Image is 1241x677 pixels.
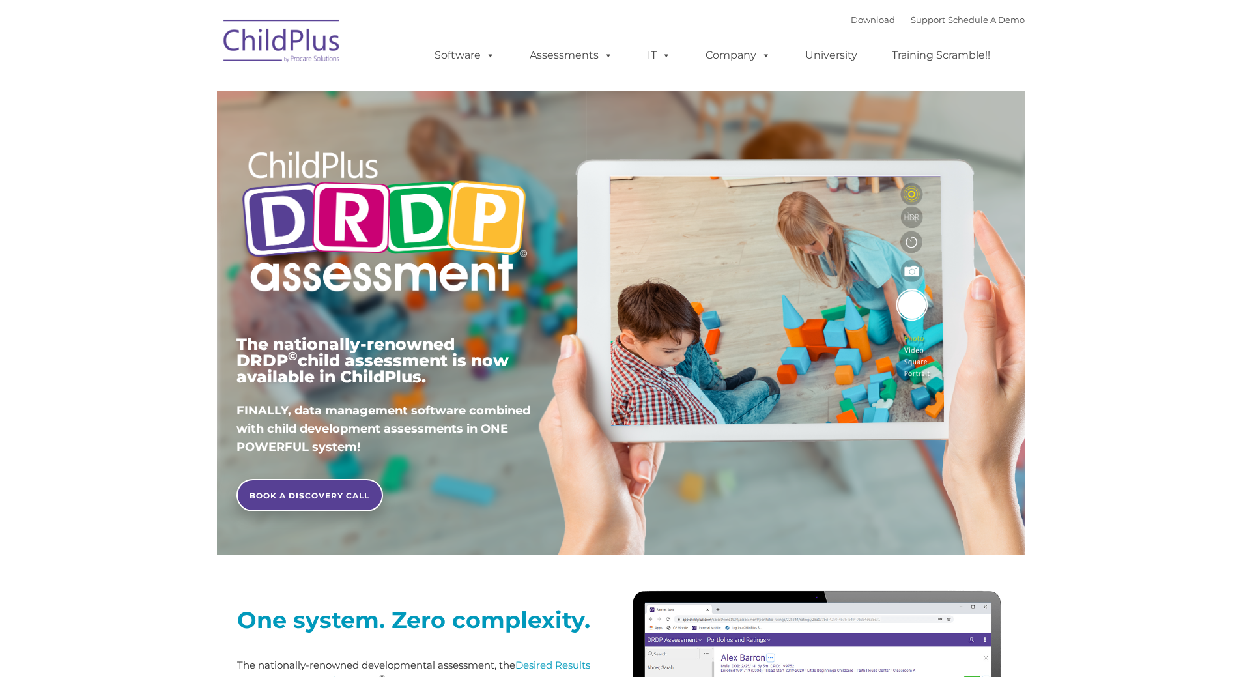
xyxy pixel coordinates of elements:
a: Assessments [517,42,626,68]
font: | [851,14,1025,25]
span: The nationally-renowned DRDP child assessment is now available in ChildPlus. [236,334,509,386]
span: FINALLY, data management software combined with child development assessments in ONE POWERFUL sys... [236,403,530,454]
img: ChildPlus by Procare Solutions [217,10,347,76]
sup: © [288,349,298,364]
img: Copyright - DRDP Logo Light [236,134,532,313]
a: IT [635,42,684,68]
a: Company [692,42,784,68]
a: BOOK A DISCOVERY CALL [236,479,383,511]
a: Training Scramble!! [879,42,1003,68]
a: Support [911,14,945,25]
a: Schedule A Demo [948,14,1025,25]
a: Download [851,14,895,25]
a: Software [421,42,508,68]
strong: One system. Zero complexity. [237,606,590,634]
a: University [792,42,870,68]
